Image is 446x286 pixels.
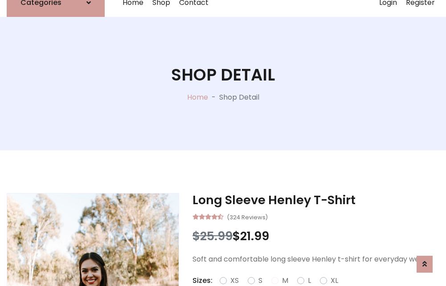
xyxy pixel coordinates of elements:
h1: Shop Detail [171,65,275,85]
span: $25.99 [192,228,233,244]
h3: Long Sleeve Henley T-Shirt [192,193,439,207]
label: L [308,275,311,286]
span: 21.99 [240,228,269,244]
small: (324 Reviews) [227,211,268,222]
p: Sizes: [192,275,213,286]
p: - [208,92,219,103]
label: XL [331,275,338,286]
a: Home [187,92,208,102]
label: M [282,275,288,286]
p: Shop Detail [219,92,259,103]
label: XS [230,275,239,286]
h3: $ [192,229,439,243]
p: Soft and comfortable long sleeve Henley t-shirt for everyday wear. [192,254,439,265]
label: S [258,275,262,286]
